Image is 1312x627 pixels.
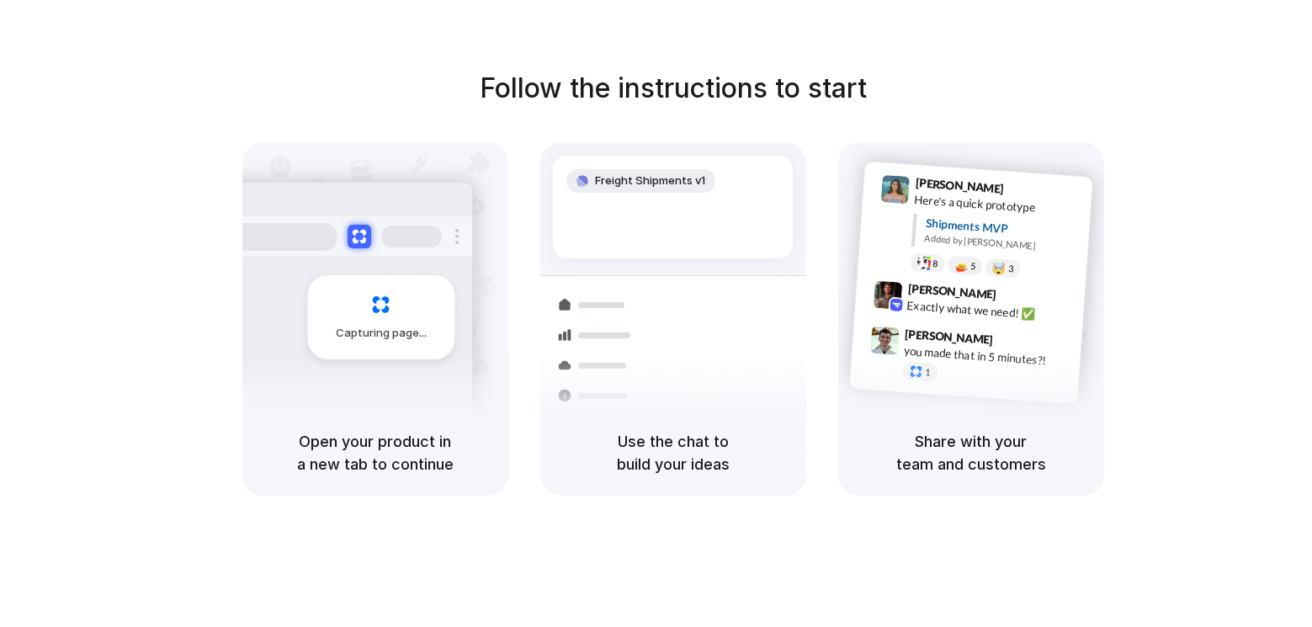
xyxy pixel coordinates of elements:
[1008,182,1043,202] span: 9:41 AM
[924,231,1079,256] div: Added by [PERSON_NAME]
[560,430,786,476] h5: Use the chat to build your ideas
[998,332,1033,353] span: 9:47 AM
[480,68,867,109] h1: Follow the instructions to start
[915,173,1004,198] span: [PERSON_NAME]
[336,325,429,342] span: Capturing page
[907,279,996,304] span: [PERSON_NAME]
[263,430,488,476] h5: Open your product in a new tab to continue
[991,262,1006,274] div: 🤯
[595,173,705,189] span: Freight Shipments v1
[925,215,1081,242] div: Shipments MVP
[858,430,1084,476] h5: Share with your team and customers
[969,262,975,271] span: 5
[1007,264,1013,274] span: 3
[904,325,993,349] span: [PERSON_NAME]
[913,191,1081,220] div: Here's a quick prototype
[924,368,930,377] span: 1
[932,259,938,268] span: 8
[903,342,1071,370] div: you made that in 5 minutes?!
[906,297,1075,326] div: Exactly what we need! ✅
[1001,288,1035,308] span: 9:42 AM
